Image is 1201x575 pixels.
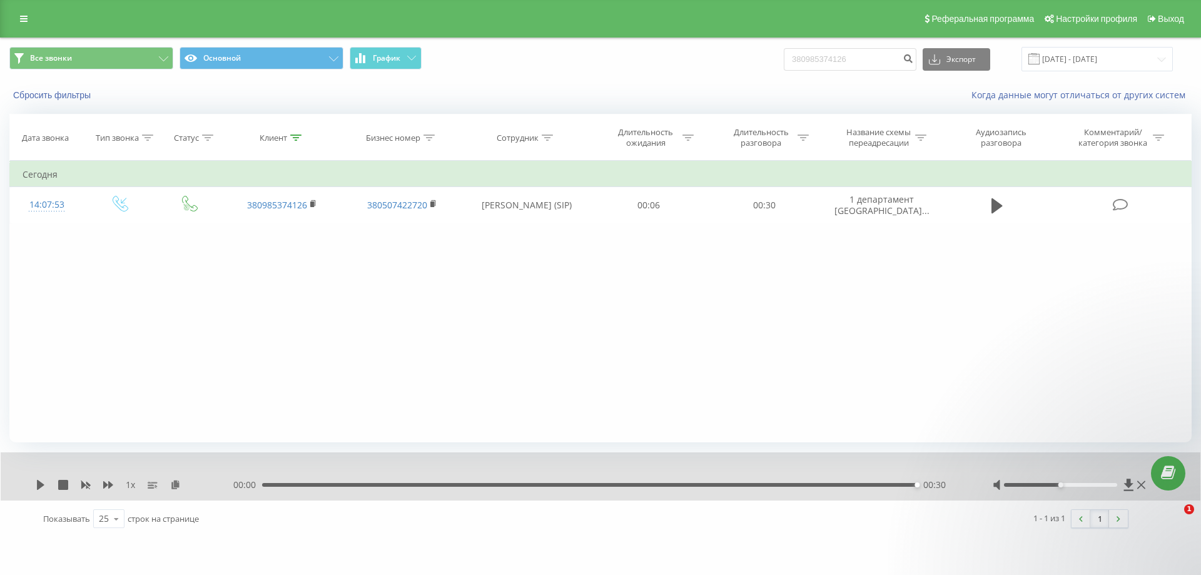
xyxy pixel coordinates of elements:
div: 14:07:53 [23,193,71,217]
span: Реферальная программа [931,14,1034,24]
a: 380985374126 [247,199,307,211]
div: Тип звонка [96,133,139,143]
div: Бизнес номер [366,133,420,143]
div: Аудиозапись разговора [961,127,1042,148]
iframe: Intercom live chat [1158,504,1188,534]
td: 00:30 [706,187,821,223]
a: 380507422720 [367,199,427,211]
button: Все звонки [9,47,173,69]
td: Сегодня [10,162,1192,187]
div: Комментарий/категория звонка [1077,127,1150,148]
div: Название схемы переадресации [845,127,912,148]
span: 00:30 [923,479,946,491]
div: Длительность разговора [727,127,794,148]
span: 1 [1184,504,1194,514]
span: Показывать [43,513,90,524]
td: 00:06 [591,187,706,223]
span: Выход [1158,14,1184,24]
div: Длительность ожидания [612,127,679,148]
button: Основной [180,47,343,69]
span: График [373,54,400,63]
button: График [350,47,422,69]
span: 1 департамент [GEOGRAPHIC_DATA]... [834,193,930,216]
div: Сотрудник [497,133,539,143]
div: Accessibility label [915,482,920,487]
input: Поиск по номеру [784,48,916,71]
span: 00:00 [233,479,262,491]
td: [PERSON_NAME] (SIP) [462,187,591,223]
div: 25 [99,512,109,525]
div: Статус [174,133,199,143]
span: Настройки профиля [1056,14,1137,24]
button: Сбросить фильтры [9,89,97,101]
span: Все звонки [30,53,72,63]
div: Дата звонка [22,133,69,143]
a: Когда данные могут отличаться от других систем [971,89,1192,101]
div: Клиент [260,133,287,143]
span: 1 x [126,479,135,491]
span: строк на странице [128,513,199,524]
button: Экспорт [923,48,990,71]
